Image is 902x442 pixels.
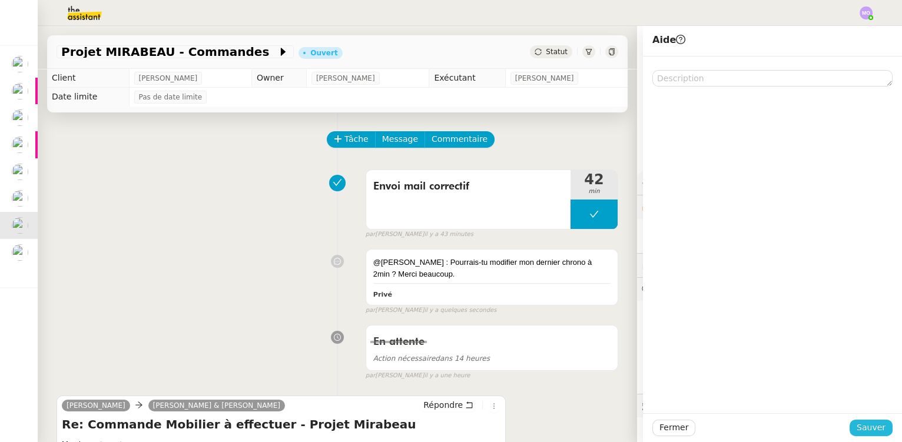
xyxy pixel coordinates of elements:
[47,88,129,107] td: Date limite
[637,195,902,218] div: 🔐Données client
[310,49,337,57] div: Ouvert
[366,230,473,240] small: [PERSON_NAME]
[419,398,477,411] button: Répondre
[571,187,618,197] span: min
[366,305,497,315] small: [PERSON_NAME]
[652,420,695,436] button: Fermer
[373,257,611,280] div: @[PERSON_NAME] : Pourrais-tu modifier mon dernier chrono à 2min ? Merci beaucoup.
[12,190,28,207] img: users%2FfjlNmCTkLiVoA3HQjY3GA5JXGxb2%2Favatar%2Fstarofservice_97480retdsc0392.png
[642,401,793,410] span: 🕵️
[860,6,873,19] img: svg
[424,371,470,381] span: il y a une heure
[62,400,130,411] a: [PERSON_NAME]
[12,217,28,234] img: users%2FfjlNmCTkLiVoA3HQjY3GA5JXGxb2%2Favatar%2Fstarofservice_97480retdsc0392.png
[424,305,496,315] span: il y a quelques secondes
[424,230,473,240] span: il y a 43 minutes
[546,48,568,56] span: Statut
[432,132,488,146] span: Commentaire
[373,354,490,363] span: dans 14 heures
[344,132,369,146] span: Tâche
[12,164,28,180] img: users%2FfjlNmCTkLiVoA3HQjY3GA5JXGxb2%2Favatar%2Fstarofservice_97480retdsc0392.png
[382,132,418,146] span: Message
[139,72,198,84] span: [PERSON_NAME]
[637,172,902,195] div: ⚙️Procédures
[47,69,129,88] td: Client
[12,83,28,99] img: users%2FfjlNmCTkLiVoA3HQjY3GA5JXGxb2%2Favatar%2Fstarofservice_97480retdsc0392.png
[12,109,28,126] img: users%2FutyFSk64t3XkVZvBICD9ZGkOt3Y2%2Favatar%2F51cb3b97-3a78-460b-81db-202cf2efb2f3
[652,34,685,45] span: Aide
[571,172,618,187] span: 42
[642,284,738,294] span: 💬
[316,72,375,84] span: [PERSON_NAME]
[61,46,277,58] span: Projet MIRABEAU - Commandes
[857,421,886,434] span: Sauver
[251,69,306,88] td: Owner
[642,200,718,214] span: 🔐
[637,394,902,417] div: 🕵️Autres demandes en cours 19
[12,244,28,261] img: users%2FfjlNmCTkLiVoA3HQjY3GA5JXGxb2%2Favatar%2Fstarofservice_97480retdsc0392.png
[139,91,203,103] span: Pas de date limite
[373,337,425,347] span: En attente
[366,230,376,240] span: par
[850,420,893,436] button: Sauver
[515,72,574,84] span: [PERSON_NAME]
[425,131,495,148] button: Commentaire
[637,278,902,301] div: 💬Commentaires 2
[12,56,28,72] img: users%2FfjlNmCTkLiVoA3HQjY3GA5JXGxb2%2Favatar%2Fstarofservice_97480retdsc0392.png
[423,399,463,411] span: Répondre
[327,131,376,148] button: Tâche
[373,291,392,298] b: Privé
[12,137,28,153] img: users%2FfjlNmCTkLiVoA3HQjY3GA5JXGxb2%2Favatar%2Fstarofservice_97480retdsc0392.png
[366,371,470,381] small: [PERSON_NAME]
[659,421,688,434] span: Fermer
[637,254,902,277] div: ⏲️Tâches 93:41
[375,131,425,148] button: Message
[373,178,563,195] span: Envoi mail correctif
[373,354,436,363] span: Action nécessaire
[429,69,505,88] td: Exécutant
[642,260,728,270] span: ⏲️
[642,177,703,190] span: ⚙️
[62,416,500,433] h4: Re: Commande Mobilier à effectuer - Projet Mirabeau
[366,305,376,315] span: par
[148,400,285,411] a: [PERSON_NAME] & [PERSON_NAME]
[366,371,376,381] span: par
